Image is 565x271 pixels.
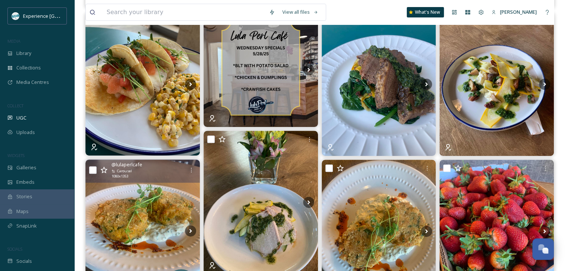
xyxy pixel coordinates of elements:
span: Experience [GEOGRAPHIC_DATA] [23,12,97,19]
a: What's New [407,7,444,17]
span: [PERSON_NAME] [500,9,537,15]
span: Library [16,50,31,57]
img: 24IZHUKKFBA4HCESFN4PRDEIEY.avif [12,12,19,20]
span: MEDIA [7,38,20,44]
span: SnapLink [16,222,37,229]
img: Wednesday lunch at Lula Perl Café is lookin’ real good 👀✨ 🥓 BLT with local tomatoes from Big Dadd... [204,13,318,127]
a: [PERSON_NAME] [488,5,540,19]
span: Carousel [117,169,132,174]
span: Stories [16,193,32,200]
span: WIDGETS [7,153,25,158]
span: Galleries [16,164,36,171]
span: @ lulaperlcafe [111,161,142,168]
span: Collections [16,64,41,71]
a: View all files [279,5,322,19]
span: Maps [16,208,29,215]
span: SOCIALS [7,246,22,252]
span: COLLECT [7,103,23,108]
img: Hey guys. It’s Thursday. Come check out our specials, featuring products from our local farmers. ... [439,13,554,156]
img: Happy Thursday! Brisket, but make it lunch. 💚 Slow braised brisket stacked on sautéed yellow squa... [322,13,436,156]
input: Search your library [103,4,265,20]
span: Media Centres [16,79,49,86]
span: UGC [16,114,26,121]
span: Embeds [16,179,35,186]
img: It’s Tuesday and Paul might be on a roll!!! These specials will be available while supplies last.... [85,13,200,156]
span: 1080 x 1353 [111,174,128,179]
span: Uploads [16,129,35,136]
button: Open Chat [532,238,554,260]
span: Socials [16,258,32,265]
